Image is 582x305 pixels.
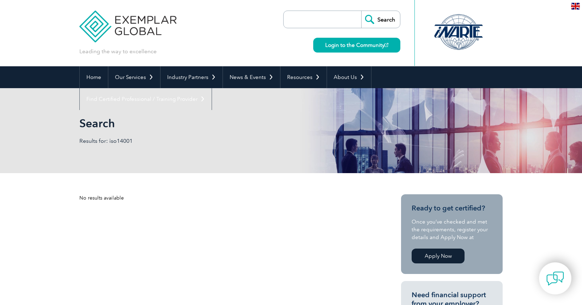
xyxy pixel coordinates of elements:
p: Results for: iso14001 [79,137,291,145]
input: Search [361,11,400,28]
p: Leading the way to excellence [79,48,157,55]
p: Once you’ve checked and met the requirements, register your details and Apply Now at [412,218,492,241]
a: Find Certified Professional / Training Provider [80,88,212,110]
a: About Us [327,66,371,88]
a: Resources [280,66,327,88]
h3: Ready to get certified? [412,204,492,213]
h1: Search [79,116,350,130]
a: Our Services [108,66,160,88]
div: No results available [79,194,376,202]
a: Login to the Community [313,38,400,53]
img: en [571,3,580,10]
a: News & Events [223,66,280,88]
img: contact-chat.png [546,270,564,287]
a: Industry Partners [160,66,223,88]
img: open_square.png [384,43,388,47]
a: Apply Now [412,249,465,263]
a: Home [80,66,108,88]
